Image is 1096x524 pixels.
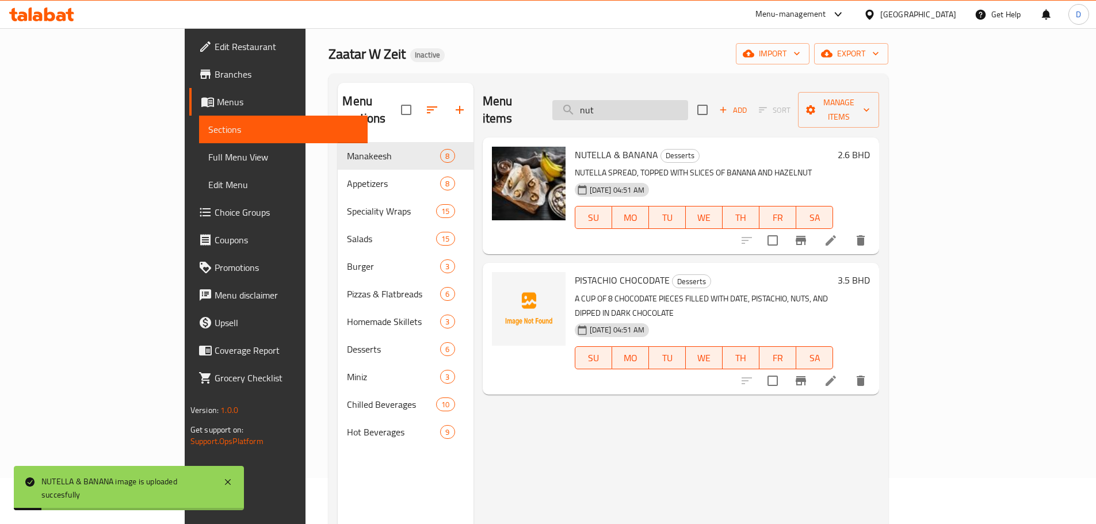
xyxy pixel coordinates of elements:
span: TH [727,350,755,366]
span: 3 [441,316,454,327]
span: MO [617,209,644,226]
span: Menus [217,95,358,109]
a: Coupons [189,226,368,254]
span: 15 [437,206,454,217]
span: Chilled Beverages [347,397,436,411]
span: Coverage Report [215,343,358,357]
span: export [823,47,879,61]
span: NUTELLA & BANANA [575,146,658,163]
p: NUTELLA SPREAD, TOPPED WITH SLICES OF BANANA AND HAZELNUT [575,166,834,180]
span: 3 [441,372,454,383]
div: NUTELLA & BANANA image is uploaded succesfully [41,475,212,501]
span: Version: [190,403,219,418]
div: Speciality Wraps15 [338,197,473,225]
a: Support.OpsPlatform [190,434,264,449]
button: SA [796,206,833,229]
a: Grocery Checklist [189,364,368,392]
span: Sections [208,123,358,136]
input: search [552,100,688,120]
span: Select section first [751,101,798,119]
a: Promotions [189,254,368,281]
div: Chilled Beverages10 [338,391,473,418]
div: Burger3 [338,253,473,280]
button: import [736,43,809,64]
button: Branch-specific-item [787,367,815,395]
span: FR [764,209,792,226]
button: SU [575,346,612,369]
button: SA [796,346,833,369]
h2: Menu items [483,93,539,127]
span: 3 [441,261,454,272]
span: Edit Restaurant [215,40,358,53]
span: Grocery Checklist [215,371,358,385]
span: [DATE] 04:51 AM [585,185,649,196]
span: Branches [215,67,358,81]
span: Homemade Skillets [347,315,440,328]
span: 10 [437,399,454,410]
button: WE [686,206,723,229]
span: WE [690,209,718,226]
span: Promotions [215,261,358,274]
a: Edit menu item [824,234,838,247]
span: Upsell [215,316,358,330]
a: Edit Restaurant [189,33,368,60]
div: Manakeesh8 [338,142,473,170]
div: Pizzas & Flatbreads6 [338,280,473,308]
span: Menu disclaimer [215,288,358,302]
button: delete [847,227,874,254]
span: Get support on: [190,422,243,437]
span: [DATE] 04:51 AM [585,324,649,335]
span: PISTACHIO CHOCODATE [575,271,670,289]
span: Choice Groups [215,205,358,219]
span: WE [690,350,718,366]
a: Branches [189,60,368,88]
img: PISTACHIO CHOCODATE [492,272,566,346]
a: Coverage Report [189,336,368,364]
span: Full Menu View [208,150,358,164]
span: 15 [437,234,454,244]
span: Salads [347,232,436,246]
nav: Menu sections [338,137,473,450]
div: Homemade Skillets3 [338,308,473,335]
h6: 2.6 BHD [838,147,870,163]
span: TH [727,209,755,226]
button: TH [723,206,759,229]
a: Edit Menu [199,171,368,198]
div: Miniz3 [338,363,473,391]
button: Manage items [798,92,879,128]
a: Sections [199,116,368,143]
div: Desserts [660,149,700,163]
button: export [814,43,888,64]
span: Manakeesh [347,149,440,163]
button: FR [759,206,796,229]
span: SU [580,209,608,226]
span: MO [617,350,644,366]
button: Add [715,101,751,119]
span: 6 [441,344,454,355]
span: Desserts [673,275,711,288]
button: Branch-specific-item [787,227,815,254]
button: WE [686,346,723,369]
a: Choice Groups [189,198,368,226]
span: 8 [441,151,454,162]
a: Menu disclaimer [189,281,368,309]
span: Manage items [807,95,870,124]
a: Menus [189,88,368,116]
span: Hot Beverages [347,425,440,439]
div: [GEOGRAPHIC_DATA] [880,8,956,21]
p: A CUP OF 8 CHOCODATE PIECES FILLED WITH DATE, PISTACHIO, NUTS, AND DIPPED IN DARK CHOCOLATE [575,292,834,320]
span: Miniz [347,370,440,384]
span: TU [654,350,681,366]
div: Salads15 [338,225,473,253]
h6: 3.5 BHD [838,272,870,288]
a: Upsell [189,309,368,336]
span: Add [717,104,749,117]
div: Appetizers8 [338,170,473,197]
button: MO [612,346,649,369]
span: Coupons [215,233,358,247]
span: SU [580,350,608,366]
span: import [745,47,800,61]
span: TU [654,209,681,226]
div: items [436,397,455,411]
